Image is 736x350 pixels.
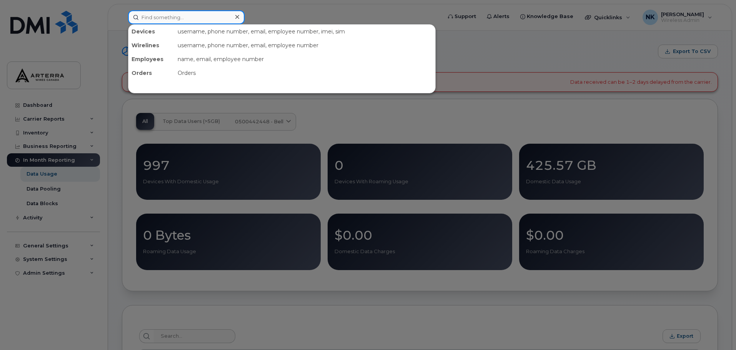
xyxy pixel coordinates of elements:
[128,25,175,38] div: Devices
[128,66,175,80] div: Orders
[175,66,435,80] div: Orders
[175,25,435,38] div: username, phone number, email, employee number, imei, sim
[128,38,175,52] div: Wirelines
[128,52,175,66] div: Employees
[175,38,435,52] div: username, phone number, email, employee number
[175,52,435,66] div: name, email, employee number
